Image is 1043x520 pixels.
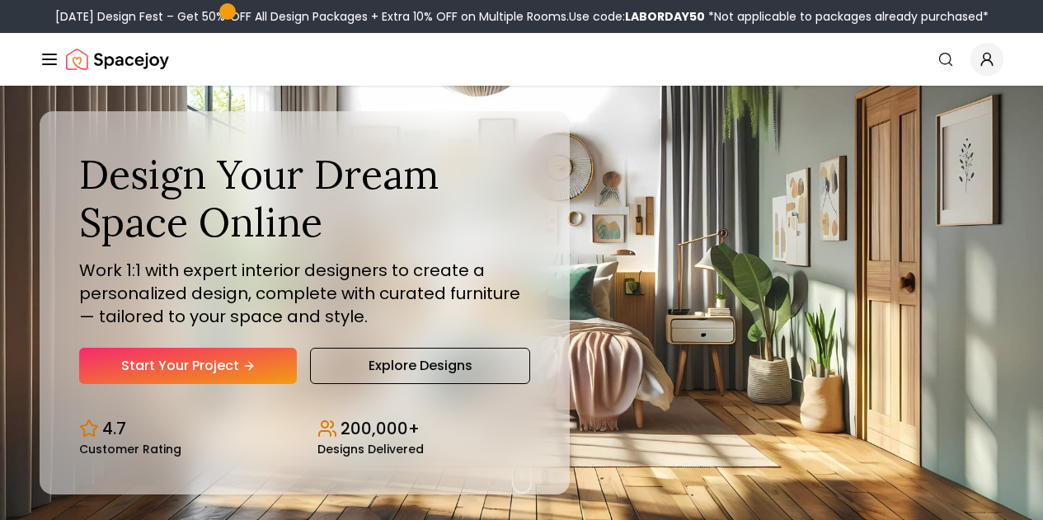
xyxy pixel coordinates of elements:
[66,43,169,76] img: Spacejoy Logo
[625,8,705,25] b: LABORDAY50
[79,348,297,384] a: Start Your Project
[310,348,529,384] a: Explore Designs
[705,8,989,25] span: *Not applicable to packages already purchased*
[55,8,989,25] div: [DATE] Design Fest – Get 50% OFF All Design Packages + Extra 10% OFF on Multiple Rooms.
[79,151,530,246] h1: Design Your Dream Space Online
[569,8,705,25] span: Use code:
[79,259,530,328] p: Work 1:1 with expert interior designers to create a personalized design, complete with curated fu...
[40,33,1003,86] nav: Global
[79,404,530,455] div: Design stats
[102,417,126,440] p: 4.7
[66,43,169,76] a: Spacejoy
[317,443,424,455] small: Designs Delivered
[341,417,420,440] p: 200,000+
[79,443,181,455] small: Customer Rating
